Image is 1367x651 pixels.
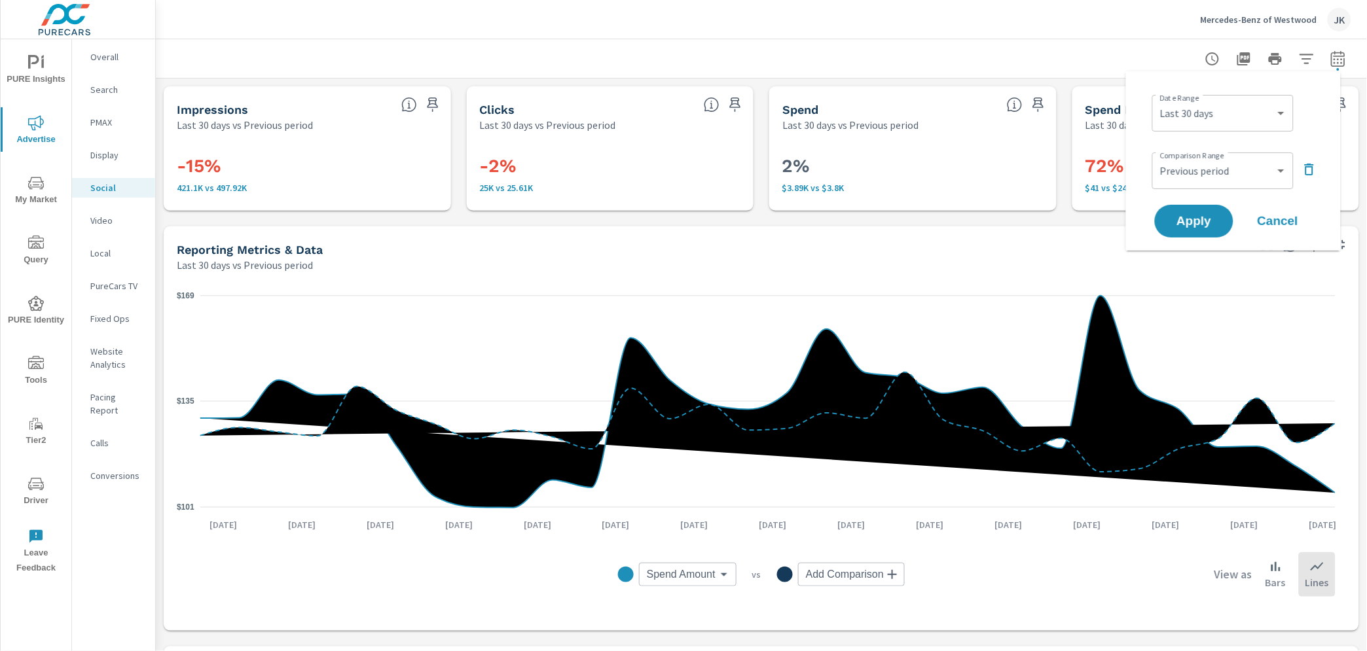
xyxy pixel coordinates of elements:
[5,175,67,207] span: My Market
[177,117,313,133] p: Last 30 days vs Previous period
[72,243,155,263] div: Local
[704,97,720,113] span: The number of times an ad was clicked by a consumer.
[1085,155,1347,177] h3: 72%
[72,466,155,485] div: Conversions
[401,97,417,113] span: The number of times an ad was shown on your behalf.
[1266,574,1286,590] p: Bars
[177,155,438,177] h3: -15%
[480,155,741,177] h3: -2%
[782,103,818,116] h5: Spend
[90,50,145,63] p: Overall
[90,469,145,482] p: Conversions
[5,115,67,147] span: Advertise
[177,291,194,300] text: $169
[1328,8,1351,31] div: JK
[806,568,884,581] span: Add Comparison
[480,117,616,133] p: Last 30 days vs Previous period
[737,569,777,580] p: vs
[90,436,145,449] p: Calls
[1,39,71,581] div: nav menu
[1155,205,1233,238] button: Apply
[90,247,145,260] p: Local
[672,518,718,531] p: [DATE]
[907,518,953,531] p: [DATE]
[90,149,145,162] p: Display
[177,396,194,406] text: $135
[72,113,155,132] div: PMAX
[177,103,248,116] h5: Impressions
[725,94,746,115] span: Save this to your personalized report
[90,312,145,325] p: Fixed Ops
[515,518,560,531] p: [DATE]
[422,94,443,115] span: Save this to your personalized report
[436,518,482,531] p: [DATE]
[177,183,438,193] p: 421,095 vs 497,916
[90,214,145,227] p: Video
[72,211,155,230] div: Video
[1231,46,1257,72] button: "Export Report to PDF"
[72,433,155,453] div: Calls
[1239,205,1317,238] button: Cancel
[5,356,67,388] span: Tools
[5,529,67,576] span: Leave Feedback
[1214,568,1252,581] h6: View as
[5,476,67,508] span: Driver
[177,502,194,512] text: $101
[1305,574,1329,590] p: Lines
[1201,14,1317,26] p: Mercedes-Benz of Westwood
[480,183,741,193] p: 24,996 vs 25,609
[1085,183,1347,193] p: $41 vs $24
[90,181,145,194] p: Social
[177,243,323,256] h5: Reporting Metrics & Data
[480,103,515,116] h5: Clicks
[647,568,716,581] span: Spend Amount
[829,518,875,531] p: [DATE]
[750,518,796,531] p: [DATE]
[72,342,155,374] div: Website Analytics
[1065,518,1110,531] p: [DATE]
[72,178,155,198] div: Social
[5,55,67,87] span: PURE Insights
[1143,518,1189,531] p: [DATE]
[357,518,403,531] p: [DATE]
[5,416,67,448] span: Tier2
[5,236,67,268] span: Query
[1294,46,1320,72] button: Apply Filters
[1262,46,1288,72] button: Print Report
[782,117,919,133] p: Last 30 days vs Previous period
[1330,234,1351,255] button: Minimize Widget
[1085,103,1203,116] h5: Spend Per Unit Sold
[90,279,145,292] p: PureCars TV
[1028,94,1049,115] span: Save this to your personalized report
[279,518,325,531] p: [DATE]
[90,391,145,417] p: Pacing Report
[72,47,155,67] div: Overall
[200,518,246,531] p: [DATE]
[72,309,155,328] div: Fixed Ops
[1222,518,1267,531] p: [DATE]
[1252,215,1304,227] span: Cancel
[593,518,639,531] p: [DATE]
[1168,215,1220,227] span: Apply
[90,116,145,129] p: PMAX
[72,276,155,296] div: PureCars TV
[782,183,1044,193] p: $3.89K vs $3.8K
[90,345,145,371] p: Website Analytics
[72,80,155,99] div: Search
[782,155,1044,177] h3: 2%
[72,145,155,165] div: Display
[986,518,1032,531] p: [DATE]
[1085,117,1222,133] p: Last 30 days vs Previous period
[72,387,155,420] div: Pacing Report
[1300,518,1346,531] p: [DATE]
[798,563,905,586] div: Add Comparison
[1007,97,1023,113] span: The amount of money spent on advertising during the period.
[177,257,313,273] p: Last 30 days vs Previous period
[639,563,737,586] div: Spend Amount
[1325,46,1351,72] button: Select Date Range
[5,296,67,328] span: PURE Identity
[90,83,145,96] p: Search
[1330,94,1351,115] span: Save this to your personalized report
